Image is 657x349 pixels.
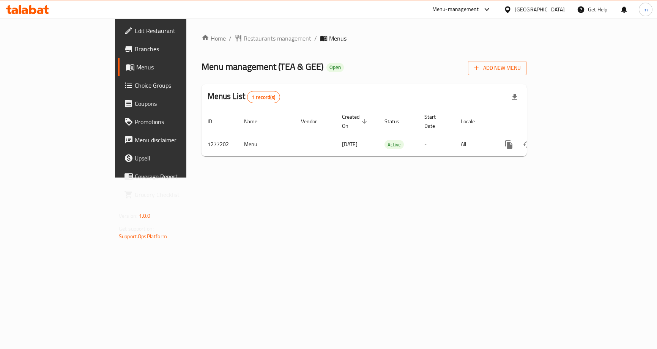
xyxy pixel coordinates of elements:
span: Choice Groups [135,81,219,90]
span: Menus [329,34,347,43]
nav: breadcrumb [202,34,527,43]
span: Coverage Report [135,172,219,181]
span: Menus [136,63,219,72]
span: [DATE] [342,139,358,149]
div: Total records count [247,91,280,103]
td: - [418,133,455,156]
h2: Menus List [208,91,280,103]
span: Version: [119,211,137,221]
li: / [314,34,317,43]
span: Vendor [301,117,327,126]
span: Add New Menu [474,63,521,73]
span: Restaurants management [244,34,311,43]
li: / [229,34,232,43]
span: Menu disclaimer [135,135,219,145]
span: Open [326,64,344,71]
div: Open [326,63,344,72]
a: Coverage Report [118,167,225,186]
td: All [455,133,494,156]
a: Menus [118,58,225,76]
td: Menu [238,133,295,156]
span: Coupons [135,99,219,108]
button: more [500,135,518,154]
a: Grocery Checklist [118,186,225,204]
a: Restaurants management [235,34,311,43]
button: Change Status [518,135,536,154]
span: ID [208,117,222,126]
span: 1.0.0 [139,211,150,221]
a: Menu disclaimer [118,131,225,149]
a: Coupons [118,94,225,113]
span: Locale [461,117,485,126]
div: [GEOGRAPHIC_DATA] [515,5,565,14]
span: Get support on: [119,224,154,234]
span: Upsell [135,154,219,163]
div: Menu-management [432,5,479,14]
span: Grocery Checklist [135,190,219,199]
a: Edit Restaurant [118,22,225,40]
a: Promotions [118,113,225,131]
a: Branches [118,40,225,58]
button: Add New Menu [468,61,527,75]
span: Start Date [424,112,446,130]
th: Actions [494,110,579,133]
div: Export file [506,88,524,106]
span: Status [384,117,409,126]
span: m [643,5,648,14]
a: Support.OpsPlatform [119,231,167,241]
span: Promotions [135,117,219,126]
span: Active [384,140,404,149]
a: Upsell [118,149,225,167]
table: enhanced table [202,110,579,156]
span: Name [244,117,267,126]
span: Edit Restaurant [135,26,219,35]
span: Created On [342,112,369,130]
span: 1 record(s) [247,94,280,101]
span: Menu management ( TEA & GEE ) [202,58,323,75]
span: Branches [135,44,219,53]
a: Choice Groups [118,76,225,94]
